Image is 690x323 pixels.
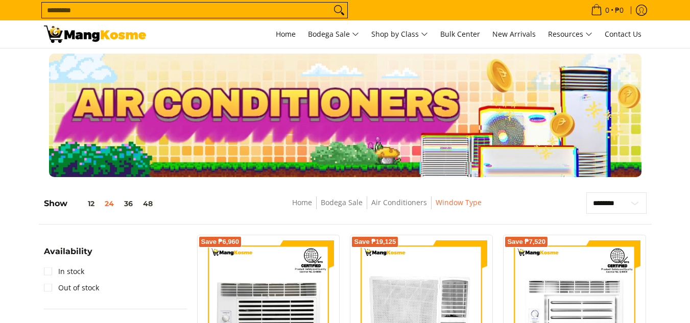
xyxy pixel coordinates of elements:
[487,20,541,48] a: New Arrivals
[271,20,301,48] a: Home
[44,198,158,209] h5: Show
[276,29,296,39] span: Home
[308,28,359,41] span: Bodega Sale
[44,280,99,296] a: Out of stock
[366,20,433,48] a: Shop by Class
[507,239,545,245] span: Save ₱7,520
[201,239,240,245] span: Save ₱6,960
[222,196,552,219] nav: Breadcrumbs
[44,263,84,280] a: In stock
[371,28,428,41] span: Shop by Class
[548,28,592,41] span: Resources
[331,3,347,18] button: Search
[44,26,146,43] img: Bodega Sale Aircon l Mang Kosme: Home Appliances Warehouse Sale Window Type | Page 2
[436,196,482,209] span: Window Type
[435,20,485,48] a: Bulk Center
[605,29,641,39] span: Contact Us
[600,20,647,48] a: Contact Us
[119,200,138,208] button: 36
[613,7,625,14] span: ₱0
[156,20,647,48] nav: Main Menu
[371,197,427,207] a: Air Conditioners
[492,29,536,39] span: New Arrivals
[292,197,312,207] a: Home
[543,20,598,48] a: Resources
[588,5,627,16] span: •
[67,200,100,208] button: 12
[138,200,158,208] button: 48
[44,247,92,263] summary: Open
[354,239,396,245] span: Save ₱19,125
[440,29,480,39] span: Bulk Center
[604,7,611,14] span: 0
[303,20,364,48] a: Bodega Sale
[321,197,363,207] a: Bodega Sale
[100,200,119,208] button: 24
[44,247,92,256] span: Availability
